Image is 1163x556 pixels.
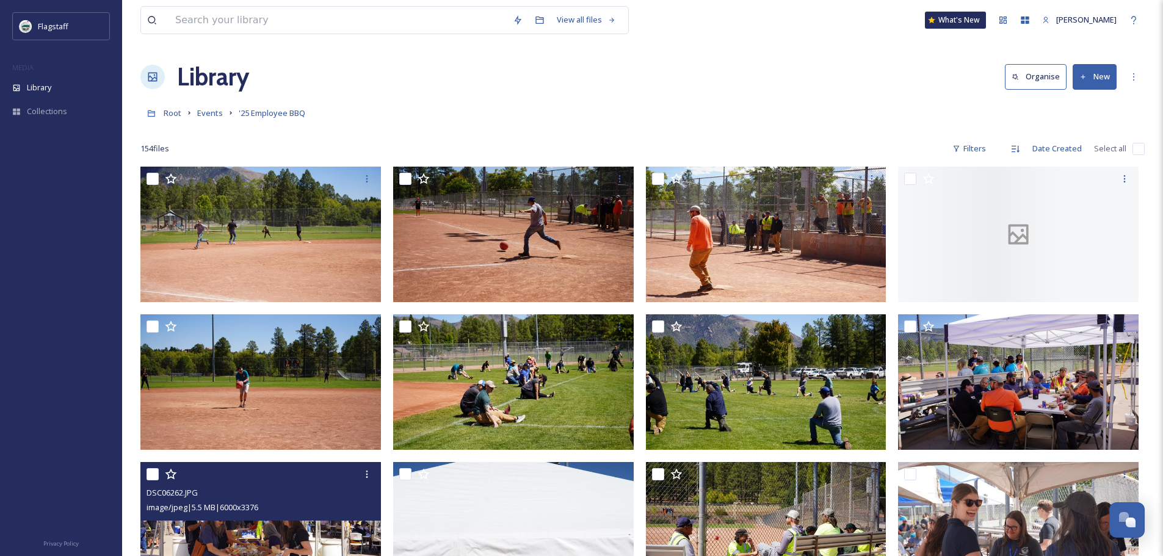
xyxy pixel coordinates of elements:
[27,106,67,117] span: Collections
[551,8,622,32] a: View all files
[1109,502,1145,538] button: Open Chat
[169,7,507,34] input: Search your library
[197,106,223,120] a: Events
[20,20,32,32] img: images%20%282%29.jpeg
[43,535,79,550] a: Privacy Policy
[147,487,198,498] span: DSC06262.JPG
[1073,64,1117,89] button: New
[1094,143,1126,154] span: Select all
[140,314,381,450] img: DSC06300.JPG
[140,143,169,154] span: 154 file s
[393,314,634,450] img: DSC06286.JPG
[27,82,51,93] span: Library
[164,106,181,120] a: Root
[393,167,634,302] img: DSC06301.JPG
[1036,8,1123,32] a: [PERSON_NAME]
[239,107,305,118] span: '25 Employee BBQ
[1005,64,1067,89] button: Organise
[147,502,258,513] span: image/jpeg | 5.5 MB | 6000 x 3376
[925,12,986,29] a: What's New
[646,314,886,450] img: DSC06282.JPG
[946,137,992,161] div: Filters
[164,107,181,118] span: Root
[1056,14,1117,25] span: [PERSON_NAME]
[1026,137,1088,161] div: Date Created
[898,314,1139,450] img: DSC06271.JPG
[1005,64,1073,89] a: Organise
[239,106,305,120] a: '25 Employee BBQ
[12,63,34,72] span: MEDIA
[197,107,223,118] span: Events
[177,59,249,95] a: Library
[140,167,381,302] img: DSC06315.JPG
[38,21,68,32] span: Flagstaff
[43,540,79,547] span: Privacy Policy
[646,167,886,302] img: DSC06310.JPG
